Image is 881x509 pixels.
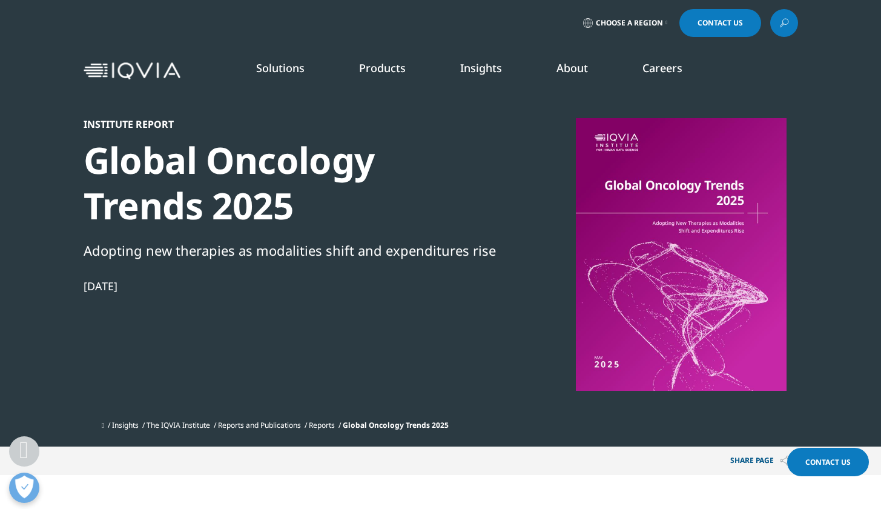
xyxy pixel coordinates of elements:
a: Reports [309,420,335,430]
button: Share PAGEShare PAGE [721,447,798,475]
div: [DATE] [84,279,499,293]
a: Solutions [256,61,305,75]
nav: Primary [185,42,798,99]
a: Contact Us [787,448,869,476]
span: Contact Us [805,457,851,467]
span: Choose a Region [596,18,663,28]
a: Insights [460,61,502,75]
img: Share PAGE [780,456,789,466]
a: Contact Us [679,9,761,37]
div: Adopting new therapies as modalities shift and expenditures rise [84,240,499,261]
a: Reports and Publications [218,420,301,430]
div: Institute Report [84,118,499,130]
a: Products [359,61,406,75]
p: Share PAGE [721,447,798,475]
button: Open Preferences [9,473,39,503]
span: Contact Us [698,19,743,27]
img: IQVIA Healthcare Information Technology and Pharma Clinical Research Company [84,62,180,80]
span: Global Oncology Trends 2025 [343,420,449,430]
a: The IQVIA Institute [147,420,210,430]
a: About [556,61,588,75]
a: Careers [642,61,682,75]
div: Global Oncology Trends 2025 [84,138,499,228]
a: Insights [112,420,139,430]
